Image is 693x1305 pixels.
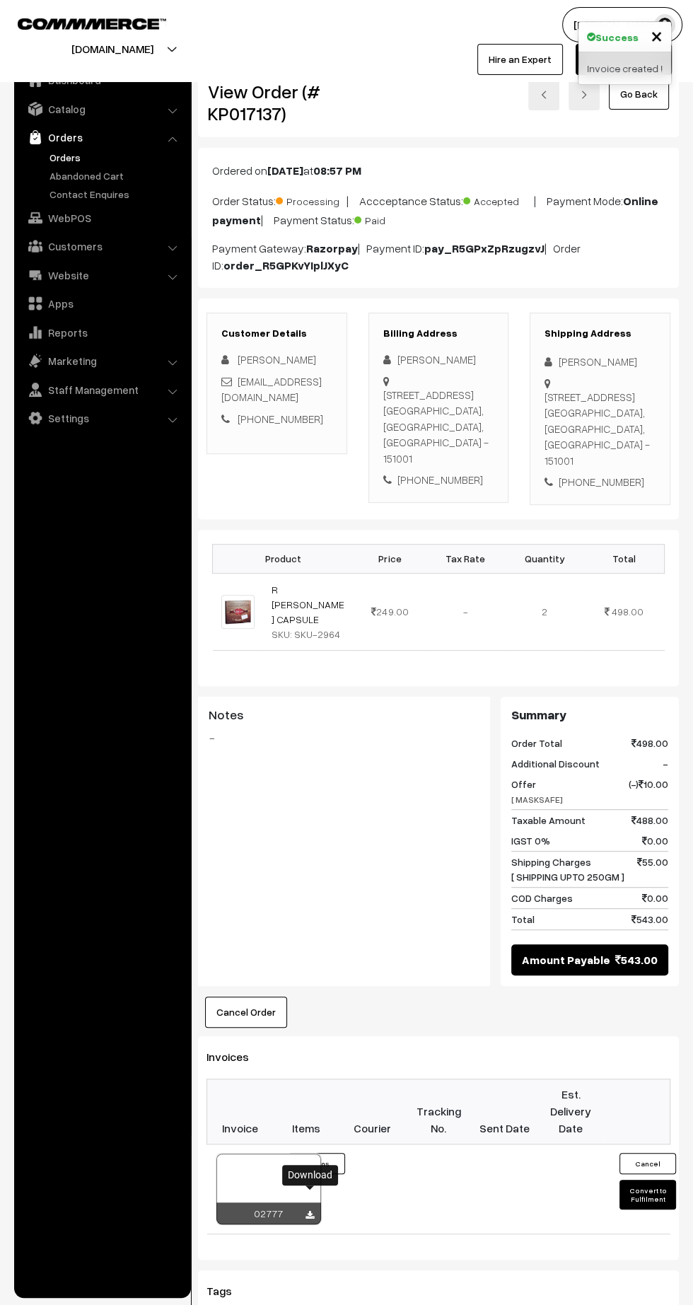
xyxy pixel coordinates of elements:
div: Download [282,1165,338,1185]
a: R [PERSON_NAME] CAPSULE [272,584,344,625]
a: Contact Enquires [46,187,186,202]
a: Orders [46,150,186,165]
div: [PHONE_NUMBER] [544,474,656,490]
span: 498.00 [631,736,668,750]
span: × [651,22,663,48]
span: (-) 10.00 [629,777,668,806]
span: Accepted [463,190,534,209]
blockquote: - [209,729,479,746]
span: Paid [354,209,425,228]
a: Customers [18,233,186,259]
th: Courier [339,1079,406,1144]
th: Price [354,544,426,573]
span: COD Charges [511,891,573,905]
th: Sent Date [472,1079,538,1144]
span: [ MASKSAFE] [511,794,563,805]
div: [STREET_ADDRESS] [GEOGRAPHIC_DATA], [GEOGRAPHIC_DATA], [GEOGRAPHIC_DATA] - 151001 [383,387,494,467]
a: Website [18,262,186,288]
a: Settings [18,405,186,431]
strong: Success [595,30,639,45]
b: [DATE] [267,163,303,178]
img: right-arrow.png [580,91,588,99]
button: Convert to Fulfilment [619,1180,676,1210]
span: [PERSON_NAME] [238,353,316,366]
a: Orders [18,124,186,150]
span: 543.00 [615,951,658,968]
span: Processing [276,190,346,209]
div: 02777 [216,1202,321,1224]
div: [PERSON_NAME] [383,352,494,368]
span: Additional Discount [511,756,600,771]
button: Cancel Order [205,997,287,1028]
span: Total [511,912,535,927]
span: Offer [511,777,563,806]
a: Catalog [18,96,186,122]
div: SKU: SKU-2964 [272,627,346,642]
span: - [663,756,668,771]
span: Amount Payable [522,951,610,968]
b: pay_R5GPxZpRzugzvJ [424,241,544,255]
span: 498.00 [612,605,643,617]
th: Quantity [505,544,584,573]
img: left-arrow.png [540,91,548,99]
button: [PERSON_NAME] [562,7,682,42]
td: - [426,573,505,650]
h3: Notes [209,707,479,723]
a: Staff Management [18,377,186,402]
a: Marketing [18,348,186,373]
span: Shipping Charges [ SHIPPING UPTO 250GM ] [511,854,624,884]
span: 488.00 [631,813,668,828]
p: Payment Gateway: | Payment ID: | Order ID: [212,240,665,274]
span: 543.00 [631,912,668,927]
a: WebPOS [18,205,186,231]
span: 2 [542,605,547,617]
th: Est. Delivery Date [537,1079,604,1144]
span: Taxable Amount [511,813,586,828]
b: 08:57 PM [313,163,361,178]
h3: Summary [511,707,668,723]
h2: View Order (# KP017137) [208,81,347,124]
th: Tracking No. [405,1079,472,1144]
b: Razorpay [306,241,358,255]
img: user [654,14,675,35]
button: Cancel [619,1153,676,1174]
h3: Customer Details [221,327,332,340]
a: Reports [18,320,186,345]
a: Hire an Expert [477,44,563,75]
h3: Billing Address [383,327,494,340]
th: Invoice [207,1079,274,1144]
a: [PHONE_NUMBER] [238,412,323,425]
span: 0.00 [642,833,668,848]
span: IGST 0% [511,833,550,848]
b: order_R5GPKvYIplJXyC [223,258,349,272]
span: 55.00 [637,854,668,884]
img: COMMMERCE [18,18,166,29]
h3: Shipping Address [544,327,656,340]
span: Invoices [206,1050,266,1064]
img: RBEX GOLD CAP.jpeg [221,595,255,628]
a: [EMAIL_ADDRESS][DOMAIN_NAME] [221,375,322,404]
th: Items [273,1079,339,1144]
div: [PHONE_NUMBER] [383,472,494,488]
span: 0.00 [642,891,668,905]
th: Product [213,544,354,573]
div: Invoice created ! [578,52,671,84]
a: COMMMERCE [18,14,141,31]
a: Go Back [609,79,669,110]
span: 249.00 [371,605,408,617]
span: Order Total [511,736,562,750]
span: Tags [206,1284,249,1298]
div: [STREET_ADDRESS] [GEOGRAPHIC_DATA], [GEOGRAPHIC_DATA], [GEOGRAPHIC_DATA] - 151001 [544,389,656,469]
th: Total [584,544,664,573]
p: Order Status: | Accceptance Status: | Payment Mode: | Payment Status: [212,190,665,228]
th: Tax Rate [426,544,505,573]
p: Ordered on at [212,162,665,179]
button: Close [651,25,663,46]
a: Abandoned Cart [46,168,186,183]
a: My Subscription [576,44,672,75]
button: [DOMAIN_NAME] [22,31,203,66]
a: Apps [18,291,186,316]
div: [PERSON_NAME] [544,354,656,370]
